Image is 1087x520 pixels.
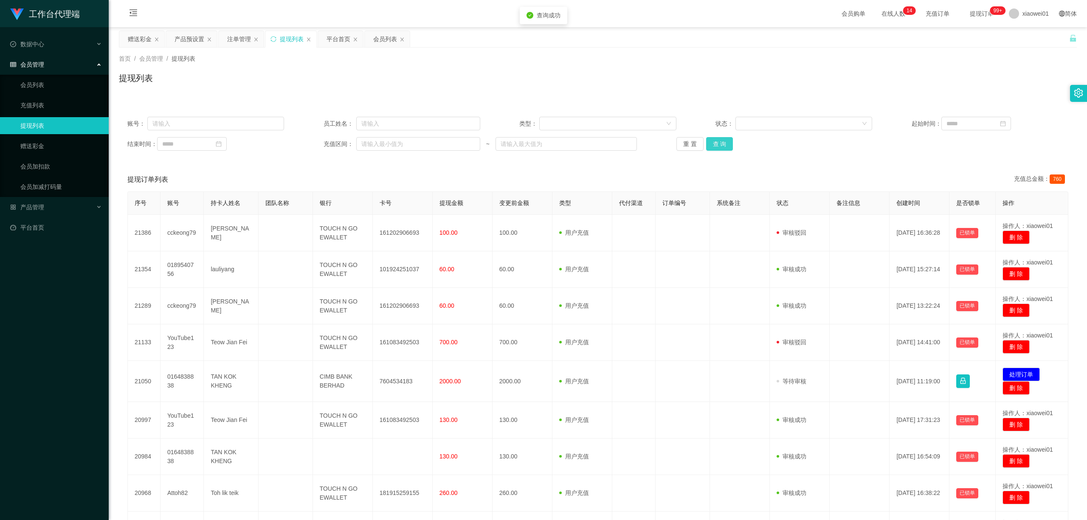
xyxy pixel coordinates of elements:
span: 团队名称 [265,200,289,206]
button: 删 除 [1003,267,1030,281]
td: 130.00 [493,402,552,438]
span: ~ [480,140,496,149]
span: 系统备注 [717,200,741,206]
td: TOUCH N GO EWALLET [313,475,373,512]
span: 操作人：xiaowei01 [1003,259,1053,266]
span: 备注信息 [836,200,860,206]
sup: 1113 [990,6,1005,15]
i: 图标: unlock [1069,34,1077,42]
span: 在线人数 [877,11,910,17]
i: 图标: close [154,37,159,42]
td: 0189540756 [161,251,204,288]
td: 100.00 [493,215,552,251]
td: cckeong79 [161,215,204,251]
td: 21354 [128,251,161,288]
td: 20997 [128,402,161,438]
td: TAN KOK KHENG [204,361,258,402]
td: TOUCH N GO EWALLET [313,402,373,438]
td: Teow Jian Fei [204,402,258,438]
span: 操作人：xiaowei01 [1003,483,1053,489]
span: 审核成功 [777,266,806,273]
span: 2000.00 [439,378,461,385]
input: 请输入最小值为 [356,137,480,151]
td: 20968 [128,475,161,512]
span: 结束时间： [127,140,157,149]
div: 会员列表 [373,31,397,47]
td: 21133 [128,324,161,361]
td: 101924251037 [373,251,433,288]
span: 会员管理 [10,61,44,68]
td: 21289 [128,288,161,324]
span: 操作人：xiaowei01 [1003,410,1053,416]
span: 提现列表 [172,55,195,62]
i: 图标: appstore-o [10,204,16,210]
td: 60.00 [493,288,552,324]
td: YouTube123 [161,324,204,361]
span: 审核驳回 [777,339,806,346]
button: 删 除 [1003,340,1030,354]
td: 130.00 [493,438,552,475]
td: 21050 [128,361,161,402]
span: 操作人：xiaowei01 [1003,446,1053,453]
input: 请输入最大值为 [496,137,637,151]
td: 161083492503 [373,402,433,438]
a: 图标: dashboard平台首页 [10,219,102,236]
div: 平台首页 [327,31,350,47]
span: 会员管理 [139,55,163,62]
span: 操作人：xiaowei01 [1003,332,1053,339]
a: 提现列表 [20,117,102,134]
button: 已锁单 [956,452,978,462]
button: 删 除 [1003,454,1030,468]
button: 删 除 [1003,418,1030,431]
i: 图标: calendar [1000,121,1006,126]
span: 首页 [119,55,131,62]
td: [DATE] 15:27:14 [890,251,949,288]
span: 提现订单 [966,11,998,17]
td: TAN KOK KHENG [204,438,258,475]
i: 图标: sync [270,36,276,42]
a: 工作台代理端 [10,10,80,17]
span: 60.00 [439,302,454,309]
td: Attoh82 [161,475,204,512]
td: 161202906693 [373,288,433,324]
td: 21386 [128,215,161,251]
td: TOUCH N GO EWALLET [313,288,373,324]
span: 充值区间： [324,140,357,149]
span: 代付渠道 [619,200,643,206]
td: [DATE] 16:36:28 [890,215,949,251]
span: 760 [1050,174,1065,184]
button: 查 询 [706,137,733,151]
button: 已锁单 [956,228,978,238]
span: / [134,55,136,62]
button: 已锁单 [956,301,978,311]
i: 图标: check-circle-o [10,41,16,47]
span: 提现金额 [439,200,463,206]
div: 赠送彩金 [128,31,152,47]
div: 充值总金额： [1014,174,1068,185]
span: 等待审核 [777,378,806,385]
td: 161083492503 [373,324,433,361]
span: 状态： [715,119,735,128]
input: 请输入 [356,117,480,130]
td: YouTube123 [161,402,204,438]
td: 161202906693 [373,215,433,251]
i: 图标: calendar [216,141,222,147]
span: 是否锁单 [956,200,980,206]
span: 充值订单 [921,11,954,17]
span: 产品管理 [10,204,44,211]
span: 用户充值 [559,302,589,309]
i: 图标: close [400,37,405,42]
td: Teow Jian Fei [204,324,258,361]
span: / [166,55,168,62]
td: [DATE] 11:19:00 [890,361,949,402]
td: 260.00 [493,475,552,512]
td: lauliyang [204,251,258,288]
span: 卡号 [380,200,391,206]
button: 图标: lock [956,374,970,388]
span: 账号： [127,119,147,128]
span: 用户充值 [559,453,589,460]
span: 起始时间： [912,119,941,128]
span: 审核驳回 [777,229,806,236]
p: 4 [910,6,912,15]
span: 账号 [167,200,179,206]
